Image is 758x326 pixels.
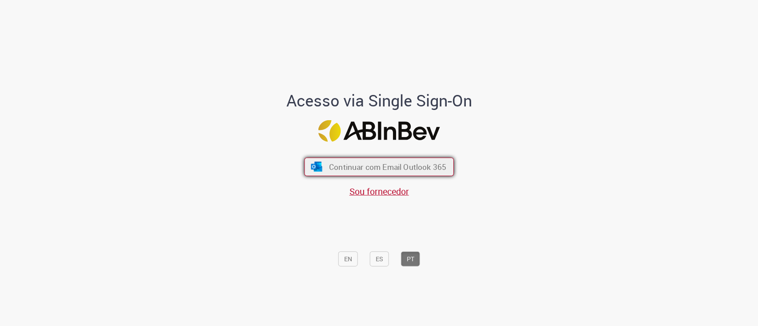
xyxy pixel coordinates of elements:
[370,251,389,267] button: ES
[304,157,454,176] button: ícone Azure/Microsoft 360 Continuar com Email Outlook 365
[349,185,409,197] a: Sou fornecedor
[338,251,358,267] button: EN
[256,92,502,110] h1: Acesso via Single Sign-On
[318,120,440,142] img: Logo ABInBev
[401,251,420,267] button: PT
[329,161,446,172] span: Continuar com Email Outlook 365
[310,162,323,172] img: ícone Azure/Microsoft 360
